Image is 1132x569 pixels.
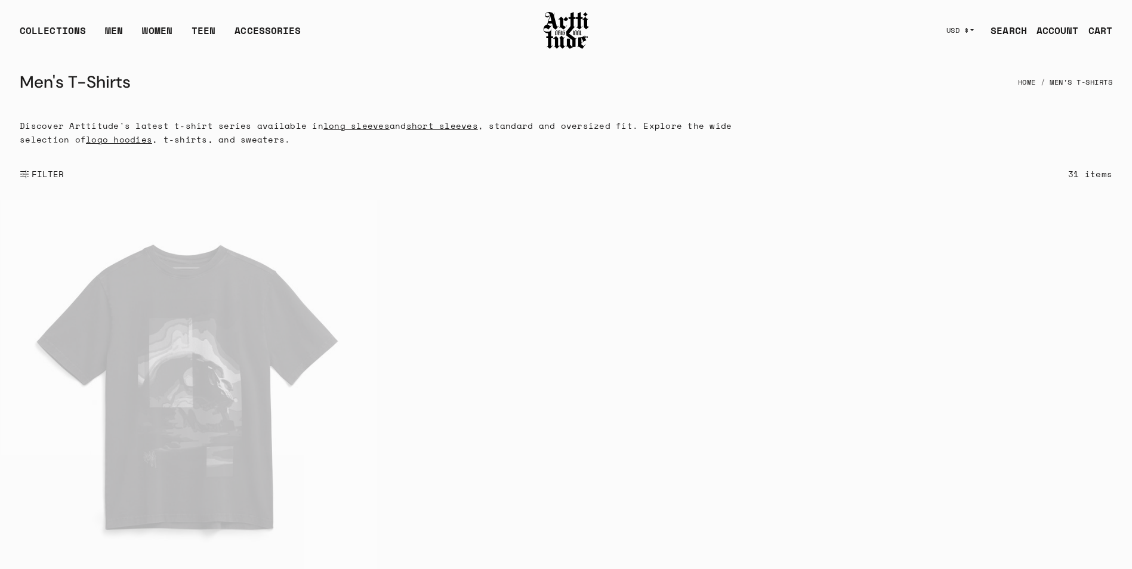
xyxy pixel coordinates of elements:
a: Home [1018,69,1036,95]
img: Arttitude [542,10,590,51]
a: long sleeves [323,119,390,132]
a: WOMEN [142,23,172,47]
a: SEARCH [981,18,1027,42]
h1: Men's T-Shirts [20,68,131,97]
a: ACCOUNT [1027,18,1079,42]
span: USD $ [946,26,969,35]
a: short sleeves [406,119,478,132]
li: Men's T-Shirts [1036,69,1113,95]
a: logo hoodies [86,133,152,146]
div: 31 items [1068,167,1112,181]
button: Show filters [20,161,64,187]
div: ACCESSORIES [235,23,301,47]
button: USD $ [939,17,982,44]
ul: Main navigation [10,23,310,47]
div: CART [1088,23,1112,38]
span: FILTER [29,168,64,180]
a: MEN [105,23,123,47]
a: Open cart [1079,18,1112,42]
p: Discover Arttitude's latest t-shirt series available in and , standard and oversized fit. Explore... [20,119,745,146]
a: TEEN [192,23,215,47]
div: COLLECTIONS [20,23,86,47]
